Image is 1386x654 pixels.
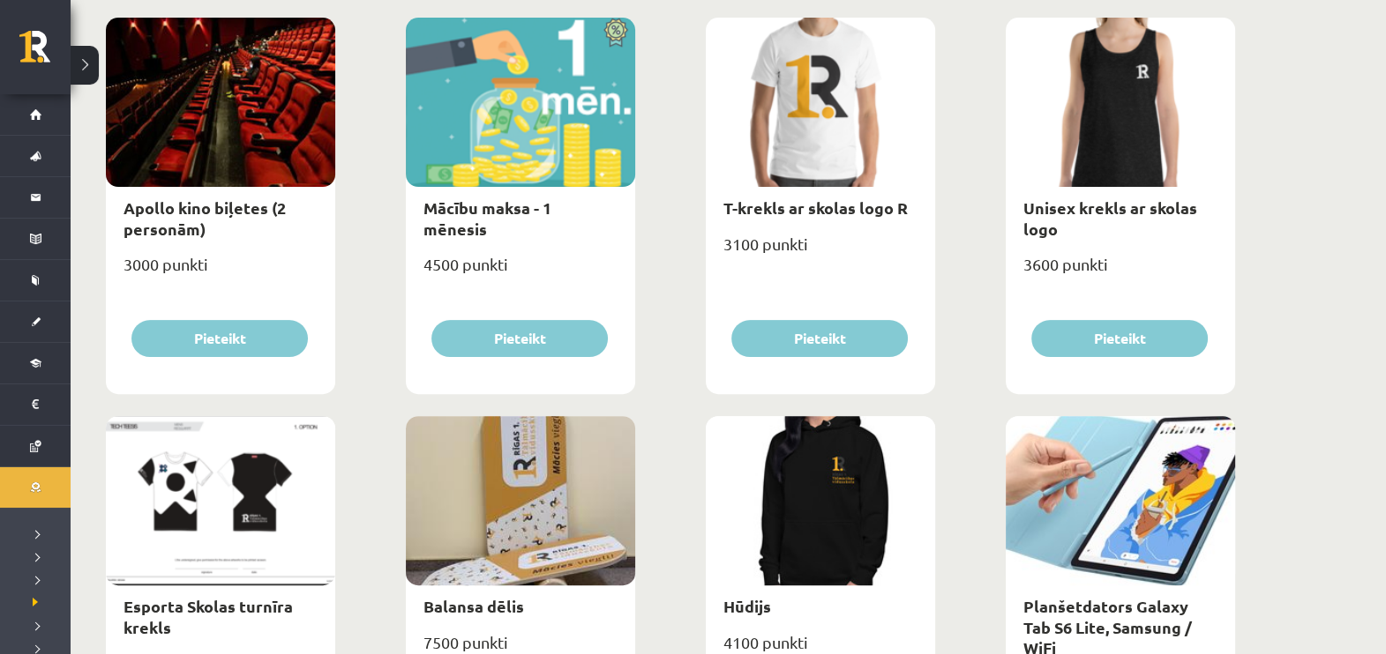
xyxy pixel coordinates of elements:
[723,197,908,218] a: T-krekls ar skolas logo R
[423,596,524,616] a: Balansa dēlis
[124,596,293,636] a: Esporta Skolas turnīra krekls
[406,249,635,294] div: 4500 punkti
[706,229,935,273] div: 3100 punkti
[731,320,908,357] button: Pieteikt
[423,197,551,238] a: Mācību maksa - 1 mēnesis
[723,596,771,616] a: Hūdijs
[1023,197,1197,238] a: Unisex krekls ar skolas logo
[1031,320,1208,357] button: Pieteikt
[1006,249,1235,294] div: 3600 punkti
[596,18,635,48] img: Atlaide
[19,31,71,75] a: Rīgas 1. Tālmācības vidusskola
[106,249,335,294] div: 3000 punkti
[124,197,286,238] a: Apollo kino biļetes (2 personām)
[131,320,308,357] button: Pieteikt
[431,320,608,357] button: Pieteikt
